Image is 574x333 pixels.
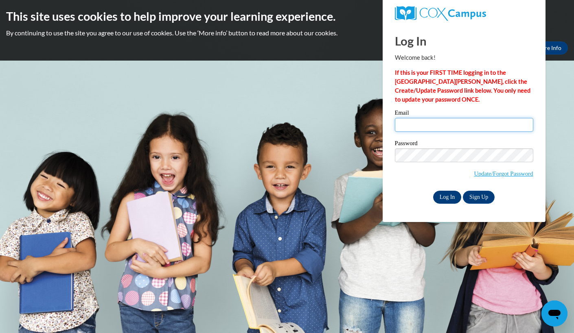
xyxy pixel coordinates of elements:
[6,8,568,24] h2: This site uses cookies to help improve your learning experience.
[541,300,567,326] iframe: Button to launch messaging window
[395,33,533,49] h1: Log In
[395,6,486,21] img: COX Campus
[6,28,568,37] p: By continuing to use the site you agree to our use of cookies. Use the ‘More info’ button to read...
[530,41,568,54] a: More Info
[395,69,530,103] strong: If this is your FIRST TIME logging in to the [GEOGRAPHIC_DATA][PERSON_NAME], click the Create/Upd...
[463,191,495,204] a: Sign Up
[433,191,462,204] input: Log In
[395,110,533,118] label: Email
[395,53,533,62] p: Welcome back!
[474,170,533,177] a: Update/Forgot Password
[395,6,533,21] a: COX Campus
[395,140,533,148] label: Password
